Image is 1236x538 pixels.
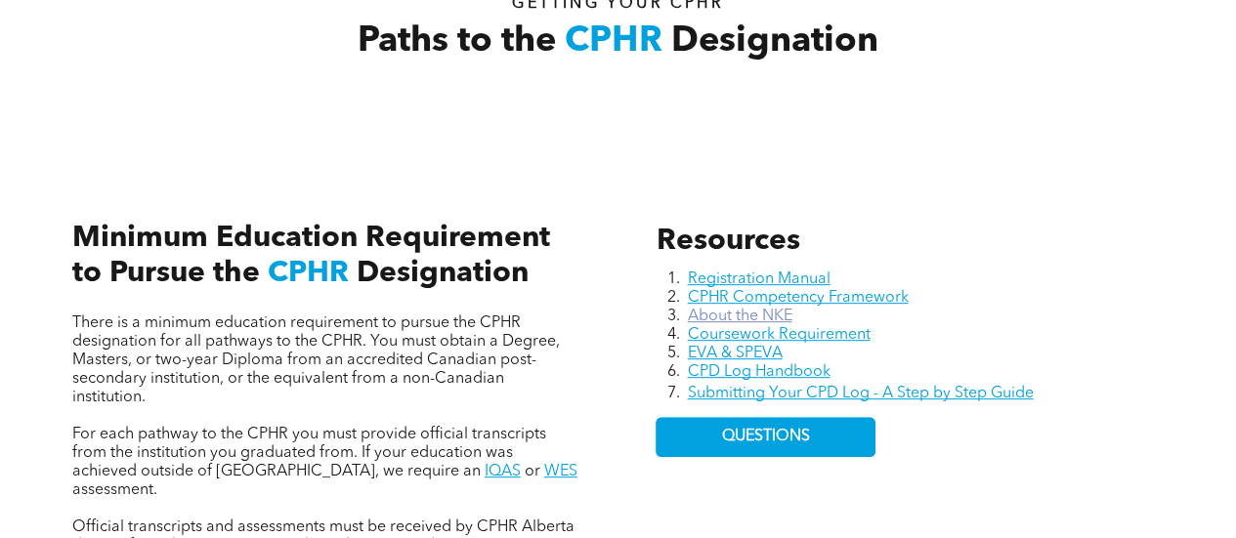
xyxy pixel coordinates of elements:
a: WES [544,464,577,479]
span: or [525,464,540,479]
a: Coursework Requirement [687,327,870,343]
span: QUESTIONS [722,428,810,446]
span: Designation [357,259,529,288]
a: About the NKE [687,309,791,324]
span: CPHR [565,24,662,60]
span: Resources [656,227,799,256]
span: CPHR [268,259,349,288]
span: For each pathway to the CPHR you must provide official transcripts from the institution you gradu... [72,427,546,479]
span: Minimum Education Requirement to Pursue the [72,224,550,288]
span: Paths to the [358,24,556,60]
a: EVA & SPEVA [687,346,782,361]
span: There is a minimum education requirement to pursue the CPHR designation for all pathways to the C... [72,315,560,405]
a: IQAS [485,464,521,479]
a: Submitting Your CPD Log - A Step by Step Guide [687,386,1033,401]
span: Designation [671,24,878,60]
span: assessment. [72,482,157,498]
a: CPD Log Handbook [687,364,830,380]
a: Registration Manual [687,271,830,287]
a: QUESTIONS [656,417,875,457]
a: CPHR Competency Framework [687,290,908,306]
